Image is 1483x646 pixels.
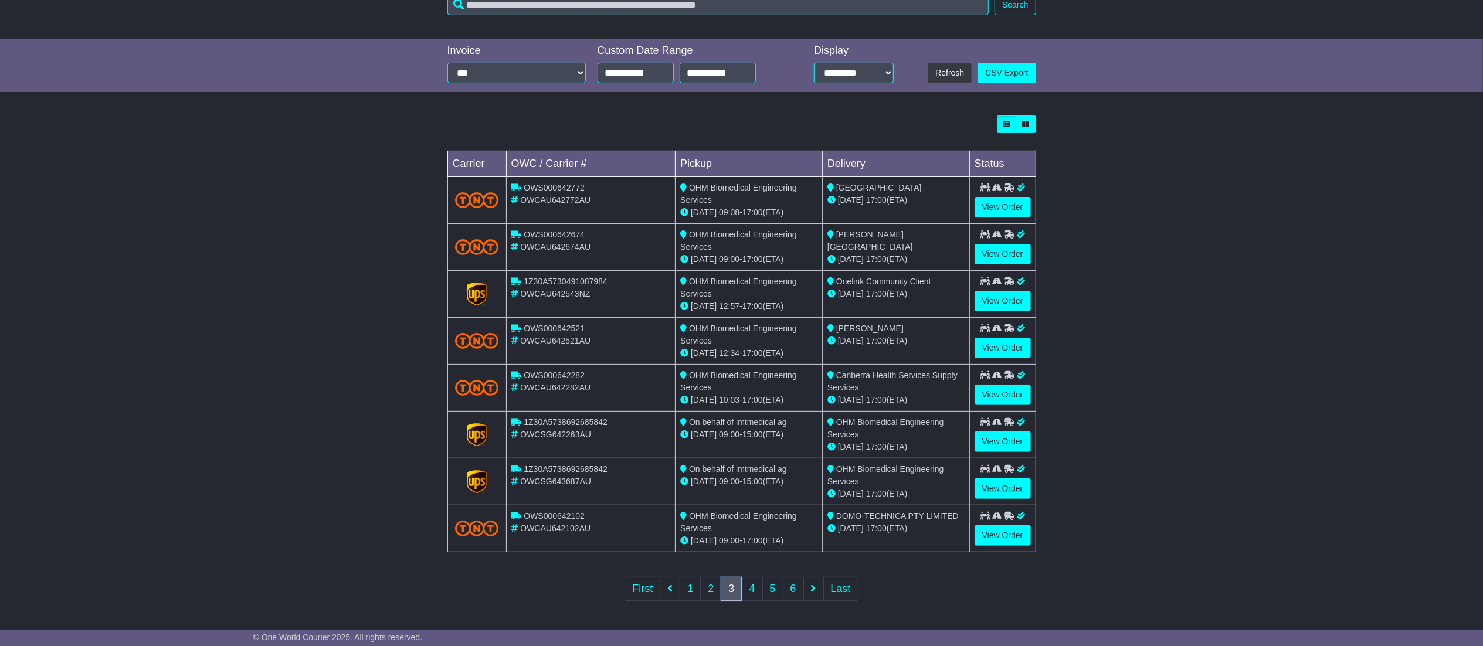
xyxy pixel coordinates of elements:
[680,183,797,205] span: OHM Biomedical Engineering Services
[691,477,717,486] span: [DATE]
[975,385,1031,405] a: View Order
[467,283,487,306] img: GetCarrierServiceLogo
[838,395,864,404] span: [DATE]
[506,151,676,177] td: OWC / Carrier #
[455,380,499,396] img: TNT_Domestic.png
[975,478,1031,499] a: View Order
[866,336,887,345] span: 17:00
[520,195,591,205] span: OWCAU642772AU
[524,324,585,333] span: OWS000642521
[719,430,739,439] span: 09:00
[691,395,717,404] span: [DATE]
[827,194,965,206] div: (ETA)
[520,289,590,298] span: OWCAU642543NZ
[827,335,965,347] div: (ETA)
[742,536,763,545] span: 17:00
[975,291,1031,311] a: View Order
[520,430,591,439] span: OWCSG642263AU
[827,394,965,406] div: (ETA)
[783,577,804,601] a: 6
[742,208,763,217] span: 17:00
[520,523,591,533] span: OWCAU642102AU
[524,370,585,380] span: OWS000642282
[836,324,904,333] span: [PERSON_NAME]
[975,525,1031,546] a: View Order
[524,183,585,192] span: OWS000642772
[975,244,1031,264] a: View Order
[689,417,787,427] span: On behalf of imtmedical ag
[520,242,591,251] span: OWCAU642674AU
[680,300,817,312] div: - (ETA)
[762,577,783,601] a: 5
[742,348,763,358] span: 17:00
[838,289,864,298] span: [DATE]
[866,395,887,404] span: 17:00
[524,417,607,427] span: 1Z30A5738692685842
[838,336,864,345] span: [DATE]
[524,230,585,239] span: OWS000642674
[625,577,660,601] a: First
[742,477,763,486] span: 15:00
[455,333,499,349] img: TNT_Domestic.png
[691,536,717,545] span: [DATE]
[866,523,887,533] span: 17:00
[741,577,762,601] a: 4
[822,151,969,177] td: Delivery
[719,301,739,311] span: 12:57
[719,536,739,545] span: 09:00
[827,488,965,500] div: (ETA)
[520,477,591,486] span: OWCSG643687AU
[447,45,586,57] div: Invoice
[866,289,887,298] span: 17:00
[680,429,817,441] div: - (ETA)
[836,511,959,521] span: DOMO-TECHNICA PTY LIMITED
[719,395,739,404] span: 10:03
[827,441,965,453] div: (ETA)
[691,301,717,311] span: [DATE]
[814,45,894,57] div: Display
[676,151,823,177] td: Pickup
[680,277,797,298] span: OHM Biomedical Engineering Services
[975,431,1031,452] a: View Order
[866,489,887,498] span: 17:00
[827,230,913,251] span: [PERSON_NAME] [GEOGRAPHIC_DATA]
[827,522,965,535] div: (ETA)
[253,633,423,642] span: © One World Courier 2025. All rights reserved.
[742,395,763,404] span: 17:00
[691,430,717,439] span: [DATE]
[719,208,739,217] span: 09:08
[978,63,1036,83] a: CSV Export
[969,151,1036,177] td: Status
[866,442,887,451] span: 17:00
[524,464,607,474] span: 1Z30A5738692685842
[700,577,721,601] a: 2
[827,464,944,486] span: OHM Biomedical Engineering Services
[691,254,717,264] span: [DATE]
[827,417,944,439] span: OHM Biomedical Engineering Services
[975,197,1031,217] a: View Order
[866,254,887,264] span: 17:00
[680,253,817,266] div: - (ETA)
[691,208,717,217] span: [DATE]
[598,45,786,57] div: Custom Date Range
[836,183,922,192] span: [GEOGRAPHIC_DATA]
[827,253,965,266] div: (ETA)
[467,470,487,494] img: GetCarrierServiceLogo
[838,254,864,264] span: [DATE]
[691,348,717,358] span: [DATE]
[719,254,739,264] span: 09:00
[467,423,487,447] img: GetCarrierServiceLogo
[680,347,817,359] div: - (ETA)
[721,577,742,601] a: 3
[680,206,817,219] div: - (ETA)
[838,489,864,498] span: [DATE]
[680,394,817,406] div: - (ETA)
[455,192,499,208] img: TNT_Domestic.png
[866,195,887,205] span: 17:00
[689,464,787,474] span: On behalf of imtmedical ag
[827,370,958,392] span: Canberra Health Services Supply Services
[680,230,797,251] span: OHM Biomedical Engineering Services
[455,239,499,255] img: TNT_Domestic.png
[827,288,965,300] div: (ETA)
[680,324,797,345] span: OHM Biomedical Engineering Services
